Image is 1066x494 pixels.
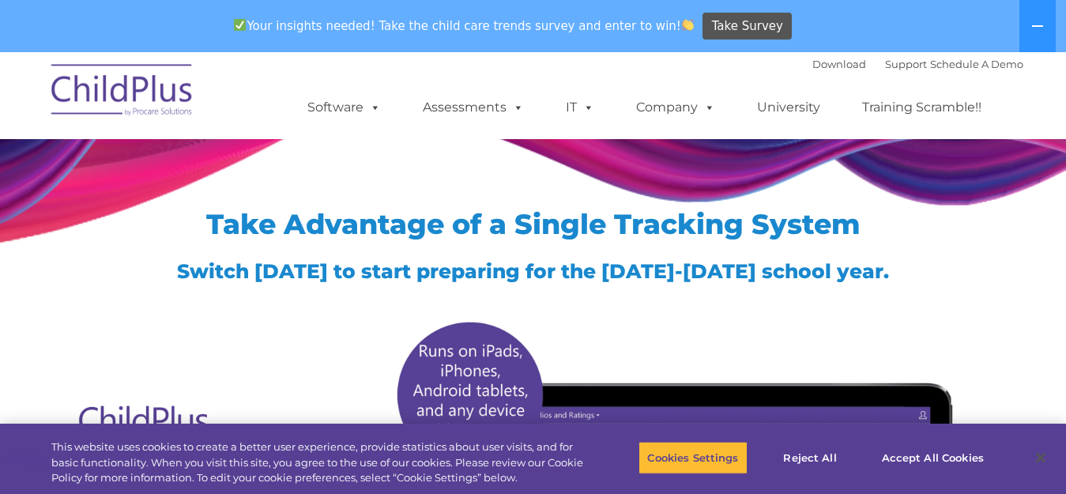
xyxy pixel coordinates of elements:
[407,92,540,123] a: Assessments
[930,58,1023,70] a: Schedule A Demo
[638,441,747,474] button: Cookies Settings
[550,92,610,123] a: IT
[206,207,861,241] span: Take Advantage of a Single Tracking System
[43,53,202,132] img: ChildPlus by Procare Solutions
[846,92,997,123] a: Training Scramble!!
[620,92,731,123] a: Company
[292,92,397,123] a: Software
[741,92,836,123] a: University
[873,441,993,474] button: Accept All Cookies
[228,10,701,41] span: Your insights needed! Take the child care trends survey and enter to win!
[1023,440,1058,475] button: Close
[177,259,889,283] span: Switch [DATE] to start preparing for the [DATE]-[DATE] school year.
[703,13,792,40] a: Take Survey
[712,13,783,40] span: Take Survey
[682,19,694,31] img: 👏
[812,58,1023,70] font: |
[51,439,586,486] div: This website uses cookies to create a better user experience, provide statistics about user visit...
[885,58,927,70] a: Support
[761,441,860,474] button: Reject All
[234,19,246,31] img: ✅
[812,58,866,70] a: Download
